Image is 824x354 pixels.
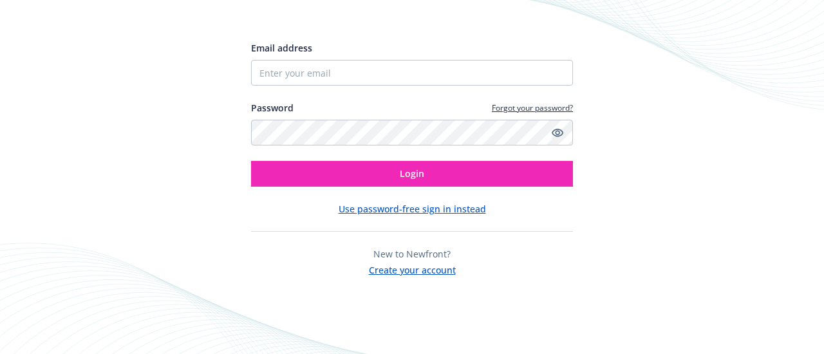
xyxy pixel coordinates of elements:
span: New to Newfront? [373,248,451,260]
a: Forgot your password? [492,102,573,113]
input: Enter your password [251,120,573,145]
button: Login [251,161,573,187]
button: Use password-free sign in instead [339,202,486,216]
span: Email address [251,42,312,54]
span: Login [400,167,424,180]
button: Create your account [369,261,456,277]
input: Enter your email [251,60,573,86]
label: Password [251,101,294,115]
a: Show password [550,125,565,140]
